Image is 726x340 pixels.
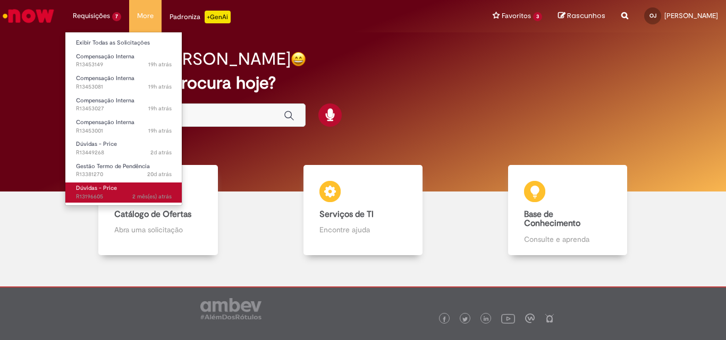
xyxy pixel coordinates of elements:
a: Aberto R13453149 : Compensação Interna [65,51,182,71]
p: Consulte e aprenda [524,234,611,245]
p: +GenAi [205,11,231,23]
a: Rascunhos [558,11,605,21]
span: R13453081 [76,83,172,91]
span: Requisições [73,11,110,21]
span: Compensação Interna [76,97,134,104]
span: R13381270 [76,170,172,179]
p: Encontre ajuda [319,224,407,235]
span: Rascunhos [567,11,605,21]
span: R13449268 [76,149,172,157]
img: happy-face.png [291,51,306,67]
span: 19h atrás [148,127,172,135]
time: 27/08/2025 15:27:14 [148,60,172,68]
img: ServiceNow [1,5,56,27]
ul: Requisições [65,32,182,206]
img: logo_footer_ambev_rotulo_gray.png [200,298,261,319]
span: Gestão Termo de Pendência [76,162,150,170]
span: Compensação Interna [76,118,134,126]
span: 19h atrás [148,83,172,91]
b: Serviços de TI [319,209,374,220]
img: logo_footer_youtube.png [501,311,515,325]
span: R13453001 [76,127,172,135]
span: R13196605 [76,193,172,201]
h2: Boa tarde, [PERSON_NAME] [75,50,291,68]
a: Aberto R13196605 : Dúvidas - Price [65,182,182,202]
a: Aberto R13453027 : Compensação Interna [65,95,182,115]
span: 20d atrás [147,170,172,178]
span: 2d atrás [150,149,172,156]
span: Compensação Interna [76,53,134,60]
a: Catálogo de Ofertas Abra uma solicitação [56,165,260,255]
b: Catálogo de Ofertas [114,209,191,220]
span: 19h atrás [148,60,172,68]
span: More [137,11,154,21]
span: 7 [112,12,121,21]
img: logo_footer_facebook.png [442,317,447,322]
a: Base de Conhecimento Consulte e aprenda [466,165,670,255]
img: logo_footer_workplace.png [525,313,535,323]
time: 08/08/2025 12:49:43 [147,170,172,178]
img: logo_footer_twitter.png [462,317,468,322]
time: 18/06/2025 10:30:19 [132,193,172,200]
img: logo_footer_linkedin.png [484,316,489,322]
span: Dúvidas - Price [76,140,117,148]
a: Serviços de TI Encontre ajuda [260,165,465,255]
a: Aberto R13453001 : Compensação Interna [65,117,182,136]
h2: O que você procura hoje? [75,74,651,92]
time: 27/08/2025 15:16:39 [148,83,172,91]
span: 3 [533,12,542,21]
span: OJ [649,12,656,19]
span: Compensação Interna [76,74,134,82]
span: Dúvidas - Price [76,184,117,192]
time: 27/08/2025 15:06:06 [148,127,172,135]
span: R13453027 [76,104,172,113]
img: logo_footer_naosei.png [545,313,554,323]
time: 26/08/2025 15:55:53 [150,149,172,156]
a: Aberto R13449268 : Dúvidas - Price [65,138,182,158]
span: Favoritos [502,11,531,21]
a: Aberto R13453081 : Compensação Interna [65,73,182,92]
span: [PERSON_NAME] [664,11,718,20]
span: 2 mês(es) atrás [132,193,172,200]
a: Exibir Todas as Solicitações [65,37,182,49]
a: Aberto R13381270 : Gestão Termo de Pendência [65,161,182,180]
span: 19h atrás [148,104,172,112]
time: 27/08/2025 15:08:48 [148,104,172,112]
b: Base de Conhecimento [524,209,580,229]
div: Padroniza [170,11,231,23]
p: Abra uma solicitação [114,224,201,235]
span: R13453149 [76,60,172,69]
